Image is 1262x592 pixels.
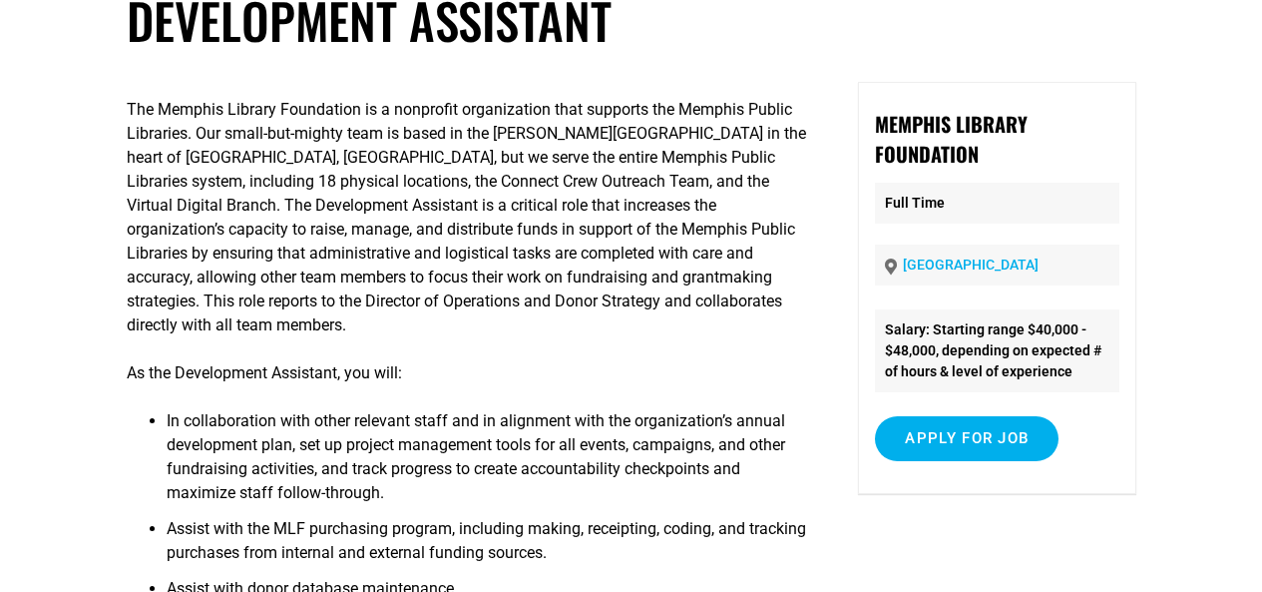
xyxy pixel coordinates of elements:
li: Assist with the MLF purchasing program, including making, receipting, coding, and tracking purcha... [167,517,808,577]
li: In collaboration with other relevant staff and in alignment with the organization’s annual develo... [167,409,808,517]
input: Apply for job [875,416,1058,461]
strong: Memphis Library Foundation [875,109,1028,169]
li: Salary: Starting range $40,000 - $48,000, depending on expected # of hours & level of experience [875,309,1118,392]
a: [GEOGRAPHIC_DATA] [903,257,1039,273]
p: As the Development Assistant, you will: [127,361,808,385]
p: The Memphis Library Foundation is a nonprofit organization that supports the Memphis Public Libra... [127,98,808,337]
p: Full Time [875,183,1118,224]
